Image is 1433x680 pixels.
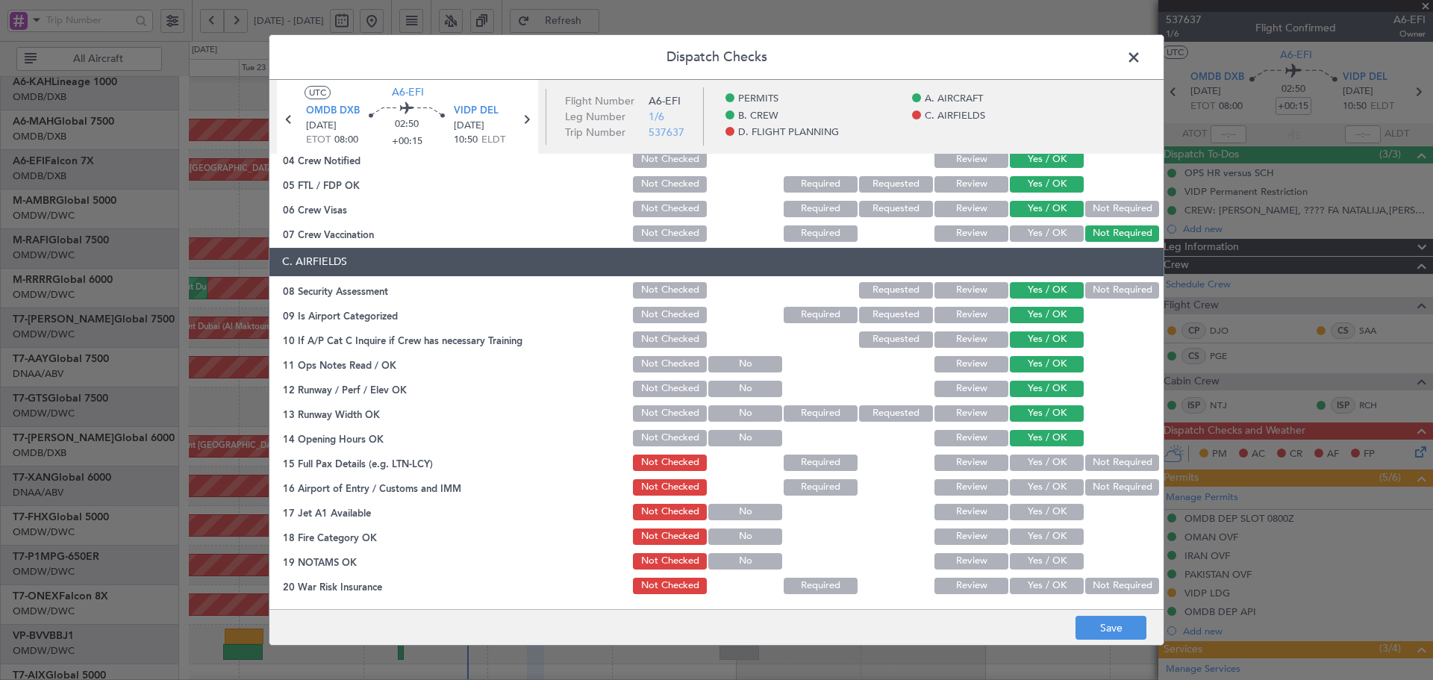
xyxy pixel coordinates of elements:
button: Not Required [1085,225,1159,242]
header: Dispatch Checks [269,35,1164,80]
button: Not Required [1085,578,1159,594]
button: Not Required [1085,201,1159,217]
button: Not Required [1085,282,1159,299]
button: Not Required [1085,455,1159,471]
button: Not Required [1085,479,1159,496]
